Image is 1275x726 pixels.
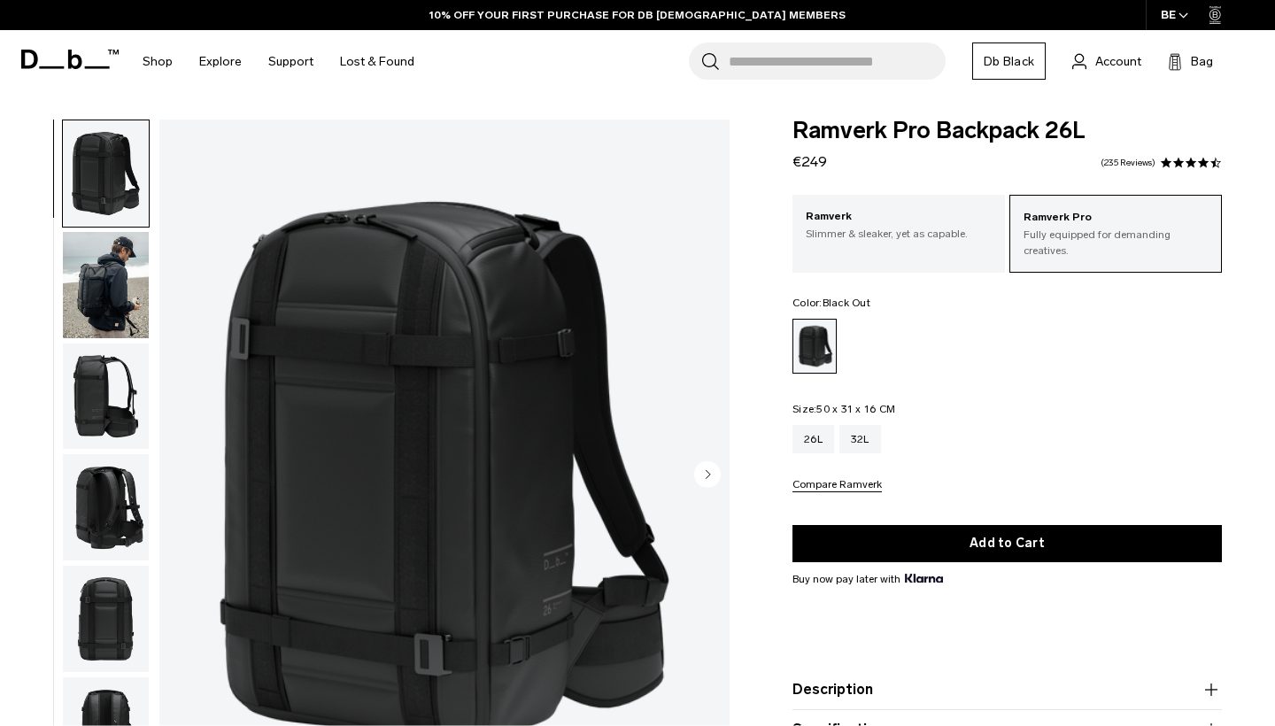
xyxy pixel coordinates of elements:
[806,208,992,226] p: Ramverk
[1095,52,1141,71] span: Account
[268,30,313,93] a: Support
[792,571,943,587] span: Buy now pay later with
[806,226,992,242] p: Slimmer & sleaker, yet as capable.
[63,344,149,450] img: Ramverk_pro_bacpack_26L_black_out_2024_2.png
[1072,50,1141,72] a: Account
[839,425,881,453] a: 32L
[792,404,895,414] legend: Size:
[816,403,895,415] span: 50 x 31 x 16 CM
[62,231,150,339] button: Ramverk Pro Backpack 26L Black Out
[143,30,173,93] a: Shop
[792,297,870,308] legend: Color:
[340,30,414,93] a: Lost & Found
[1024,227,1208,259] p: Fully equipped for demanding creatives.
[792,120,1222,143] span: Ramverk Pro Backpack 26L
[694,460,721,490] button: Next slide
[62,343,150,451] button: Ramverk_pro_bacpack_26L_black_out_2024_2.png
[62,453,150,561] button: Ramverk_pro_bacpack_26L_black_out_2024_10.png
[1191,52,1213,71] span: Bag
[129,30,428,93] nav: Main Navigation
[63,232,149,338] img: Ramverk Pro Backpack 26L Black Out
[972,42,1046,80] a: Db Black
[792,525,1222,562] button: Add to Cart
[63,566,149,672] img: Ramverk_pro_bacpack_26L_black_out_2024_11.png
[1024,209,1208,227] p: Ramverk Pro
[792,479,882,492] button: Compare Ramverk
[429,7,846,23] a: 10% OFF YOUR FIRST PURCHASE FOR DB [DEMOGRAPHIC_DATA] MEMBERS
[792,679,1222,700] button: Description
[905,574,943,583] img: {"height" => 20, "alt" => "Klarna"}
[1101,158,1155,167] a: 235 reviews
[62,565,150,673] button: Ramverk_pro_bacpack_26L_black_out_2024_11.png
[62,120,150,228] button: Ramverk_pro_bacpack_26L_black_out_2024_1.png
[199,30,242,93] a: Explore
[792,319,837,374] a: Black Out
[823,297,870,309] span: Black Out
[63,454,149,560] img: Ramverk_pro_bacpack_26L_black_out_2024_10.png
[792,153,827,170] span: €249
[1168,50,1213,72] button: Bag
[792,195,1005,255] a: Ramverk Slimmer & sleaker, yet as capable.
[792,425,834,453] a: 26L
[63,120,149,227] img: Ramverk_pro_bacpack_26L_black_out_2024_1.png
